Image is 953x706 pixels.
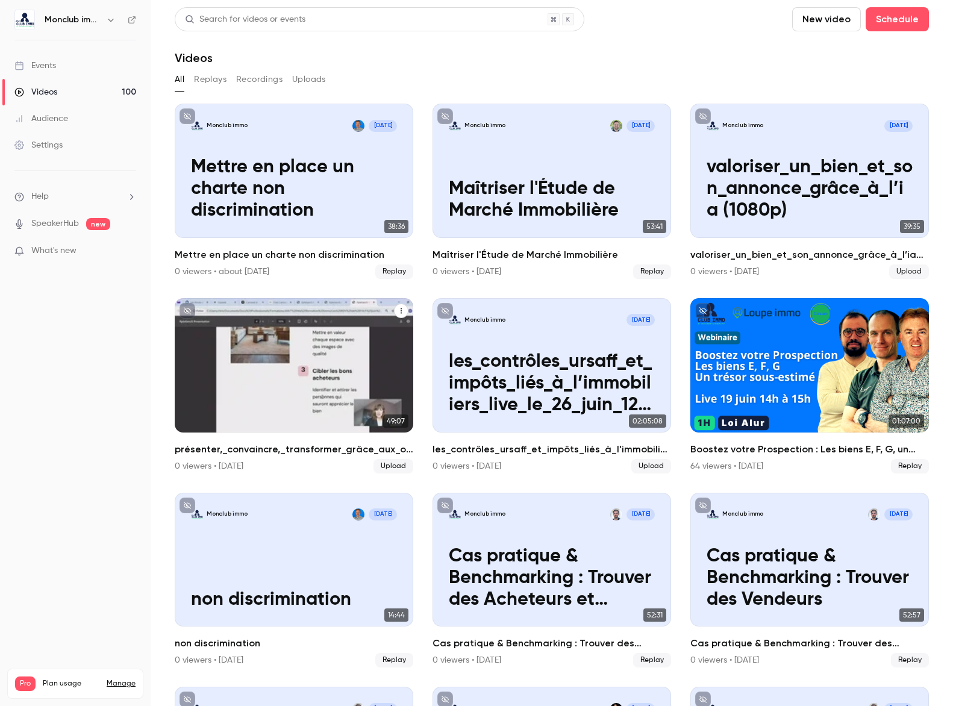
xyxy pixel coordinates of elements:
div: 0 viewers • [DATE] [690,266,759,278]
img: Cas pratique & Benchmarking : Trouver des Acheteurs et recruter [449,508,461,520]
p: Mettre en place un charte non discrimination [191,157,398,222]
p: Maîtriser l'Étude de Marché Immobilière [449,178,655,222]
button: unpublished [437,498,453,513]
span: 52:57 [899,608,924,622]
a: Manage [107,679,136,689]
p: les_contrôles_ursaff_et_impôts_liés_à_l’immobiliers_live_le_26_juin_12h-14h (1080p) [449,351,655,416]
button: Uploads [292,70,326,89]
div: 0 viewers • [DATE] [690,654,759,666]
span: Upload [373,459,413,473]
p: Monclub immo [464,316,505,325]
button: unpublished [695,108,711,124]
img: Thomas Da Fonseca [610,508,622,520]
li: valoriser_un_bien_et_son_annonce_grâce_à_l’ia (1080p) [690,104,929,279]
div: Videos [14,86,57,98]
p: Cas pratique & Benchmarking : Trouver des Acheteurs et recruter [449,546,655,611]
img: valoriser_un_bien_et_son_annonce_grâce_à_l’ia (1080p) [707,120,719,132]
span: Replay [375,264,413,279]
span: Help [31,190,49,203]
p: Monclub immo [207,122,248,130]
li: Mettre en place un charte non discrimination [175,104,413,279]
a: Mettre en place un charte non discrimination Monclub immoJulien Tabore[DATE]Mettre en place un ch... [175,104,413,279]
p: Cas pratique & Benchmarking : Trouver des Vendeurs [707,546,913,611]
iframe: Noticeable Trigger [122,246,136,257]
h2: Maîtriser l'Étude de Marché Immobilière [433,248,671,262]
img: Cas pratique & Benchmarking : Trouver des Vendeurs [707,508,719,520]
span: Replay [891,653,929,667]
span: Replay [375,653,413,667]
span: 38:36 [384,220,408,233]
h2: non discrimination [175,636,413,651]
p: Monclub immo [722,510,763,519]
button: Recordings [236,70,283,89]
li: Cas pratique & Benchmarking : Trouver des Acheteurs et recruter [433,493,671,668]
p: Monclub immo [722,122,763,130]
span: 39:35 [900,220,924,233]
span: What's new [31,245,77,257]
img: les_contrôles_ursaff_et_impôts_liés_à_l’immobiliers_live_le_26_juin_12h-14h (1080p) [449,314,461,326]
img: Monclub immo [15,10,34,30]
button: unpublished [437,108,453,124]
button: unpublished [695,303,711,319]
span: Replay [891,459,929,473]
section: Videos [175,7,929,699]
h2: Boostez votre Prospection : Les biens E, F, G, un trésor sous-estimé ! [690,442,929,457]
a: Maîtriser l'Étude de Marché ImmobilièreMonclub immoChristopher Lemaître[DATE]Maîtriser l'Étude de... [433,104,671,279]
a: 01:07:00Boostez votre Prospection : Les biens E, F, G, un trésor sous-estimé !64 viewers • [DATE]... [690,298,929,473]
button: unpublished [180,303,195,319]
span: new [86,218,110,230]
div: 0 viewers • [DATE] [433,460,501,472]
p: Monclub immo [464,122,505,130]
a: valoriser_un_bien_et_son_annonce_grâce_à_l’ia (1080p)Monclub immo[DATE]valoriser_un_bien_et_son... [690,104,929,279]
a: Cas pratique & Benchmarking : Trouver des Acheteurs et recruterMonclub immoThomas Da Fonseca[DATE... [433,493,671,668]
span: Upload [631,459,671,473]
img: Thomas Da Fonseca [868,508,880,520]
button: New video [792,7,861,31]
span: [DATE] [884,120,913,132]
a: SpeakerHub [31,217,79,230]
a: non discrimination Monclub immoJulien Tabore[DATE]non discrimination14:44non discrimination0 view... [175,493,413,668]
img: Mettre en place un charte non discrimination [191,120,203,132]
span: Replay [633,653,671,667]
button: Replays [194,70,227,89]
img: Maîtriser l'Étude de Marché Immobilière [449,120,461,132]
div: 0 viewers • [DATE] [175,460,243,472]
img: Julien Tabore [352,508,364,520]
h2: Mettre en place un charte non discrimination [175,248,413,262]
h1: Videos [175,51,213,65]
span: 01:07:00 [889,414,924,428]
span: 49:07 [383,414,408,428]
p: Monclub immo [207,510,248,519]
p: valoriser_un_bien_et_son_annonce_grâce_à_l’ia (1080p) [707,157,913,222]
div: Events [14,60,56,72]
button: unpublished [180,498,195,513]
h2: présenter,_convaincre,_transformer_grâce_aux_outils_ia (1080p) [175,442,413,457]
span: 02:05:08 [629,414,666,428]
div: 0 viewers • about [DATE] [175,266,269,278]
p: non discrimination [191,589,398,611]
span: Pro [15,676,36,691]
img: Julien Tabore [352,120,364,132]
img: Christopher Lemaître [610,120,622,132]
span: [DATE] [626,508,655,520]
h2: Cas pratique & Benchmarking : Trouver des Acheteurs et recruter [433,636,671,651]
span: Plan usage [43,679,99,689]
button: unpublished [180,108,195,124]
span: 53:41 [643,220,666,233]
h6: Monclub immo [45,14,101,26]
button: All [175,70,184,89]
span: [DATE] [369,120,397,132]
a: les_contrôles_ursaff_et_impôts_liés_à_l’immobiliers_live_le_26_juin_12h-14h (1080p)Monclub im... [433,298,671,473]
span: [DATE] [626,120,655,132]
button: Schedule [866,7,929,31]
img: non discrimination [191,508,203,520]
li: les_contrôles_ursaff_et_impôts_liés_à_l’immobiliers_live_le_26_juin_12h-14h (1080p) [433,298,671,473]
div: 64 viewers • [DATE] [690,460,763,472]
span: Replay [633,264,671,279]
div: 0 viewers • [DATE] [433,266,501,278]
p: Monclub immo [464,510,505,519]
li: Cas pratique & Benchmarking : Trouver des Vendeurs [690,493,929,668]
li: Boostez votre Prospection : Les biens E, F, G, un trésor sous-estimé ! [690,298,929,473]
li: non discrimination [175,493,413,668]
span: Upload [889,264,929,279]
